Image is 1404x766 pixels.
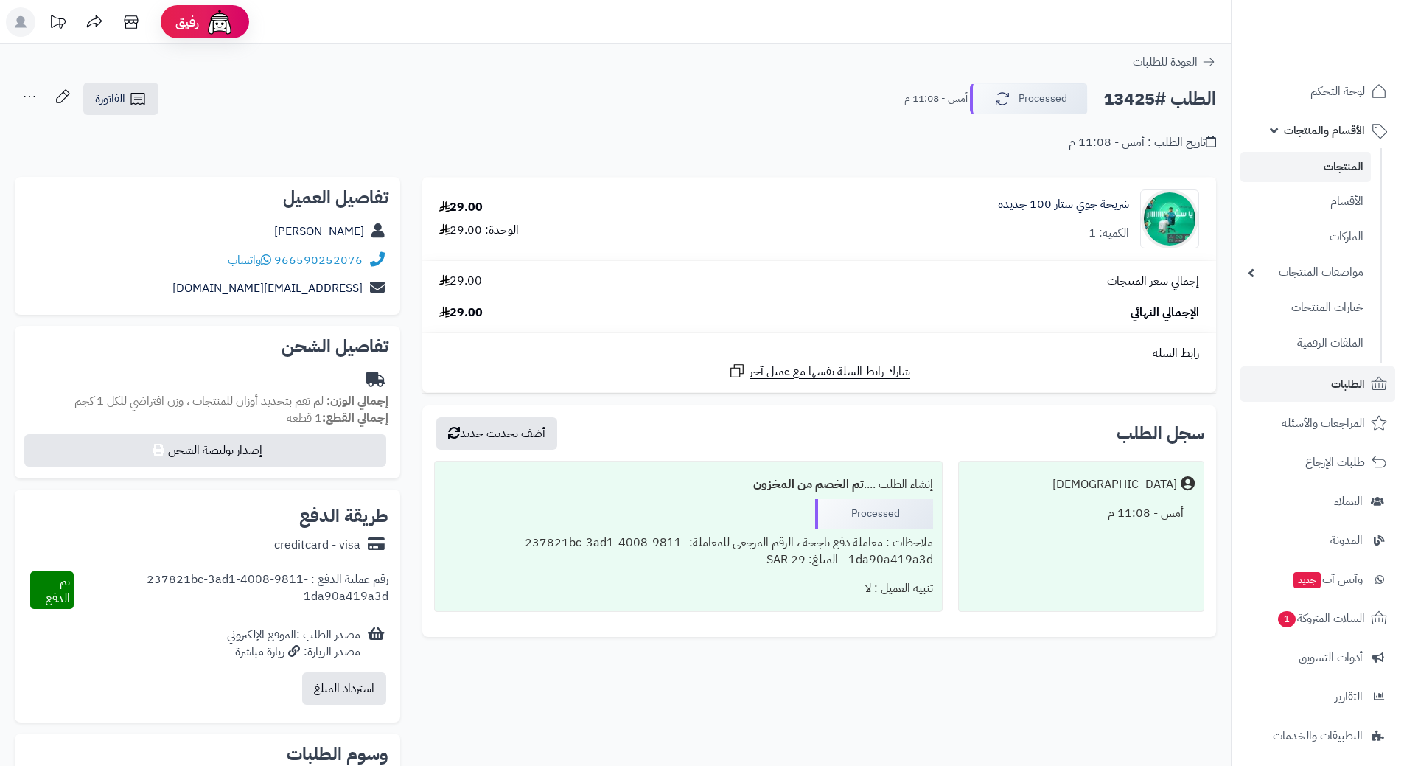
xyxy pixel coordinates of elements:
[968,499,1195,528] div: أمس - 11:08 م
[1310,81,1365,102] span: لوحة التحكم
[175,13,199,31] span: رفيق
[74,571,388,610] div: رقم عملية الدفع : 237821bc-3ad1-4008-9811-1da90a419a3d
[1240,718,1395,753] a: التطبيقات والخدمات
[1240,523,1395,558] a: المدونة
[228,251,271,269] a: واتساب
[1240,484,1395,519] a: العملاء
[299,507,388,525] h2: طريقة الدفع
[274,537,360,554] div: creditcard - visa
[1103,84,1216,114] h2: الطلب #13425
[439,199,483,216] div: 29.00
[1278,610,1296,627] span: 1
[439,304,483,321] span: 29.00
[1299,647,1363,668] span: أدوات التسويق
[95,90,125,108] span: الفاتورة
[83,83,158,115] a: الفاتورة
[326,392,388,410] strong: إجمالي الوزن:
[1131,304,1199,321] span: الإجمالي النهائي
[444,470,932,499] div: إنشاء الطلب ....
[274,251,363,269] a: 966590252076
[970,83,1088,114] button: Processed
[227,644,360,661] div: مصدر الزيارة: زيارة مباشرة
[227,627,360,661] div: مصدر الطلب :الموقع الإلكتروني
[1141,189,1198,248] img: 1747655865-photo_5861952605067003148_x-90x90.jpg
[1133,53,1198,71] span: العودة للطلبات
[1240,186,1371,217] a: الأقسام
[1117,425,1204,442] h3: سجل الطلب
[998,196,1129,213] a: شريحة جوي ستار 100 جديدة
[1240,562,1395,597] a: وآتس آبجديد
[1240,445,1395,480] a: طلبات الإرجاع
[1089,225,1129,242] div: الكمية: 1
[27,189,388,206] h2: تفاصيل العميل
[1334,491,1363,512] span: العملاء
[1284,120,1365,141] span: الأقسام والمنتجات
[439,222,519,239] div: الوحدة: 29.00
[1240,405,1395,441] a: المراجعات والأسئلة
[1240,640,1395,675] a: أدوات التسويق
[428,345,1210,362] div: رابط السلة
[46,573,70,607] span: تم الدفع
[904,91,968,106] small: أمس - 11:08 م
[27,338,388,355] h2: تفاصيل الشحن
[753,476,864,493] b: تم الخصم من المخزون
[444,574,932,603] div: تنبيه العميل : لا
[1335,686,1363,707] span: التقارير
[74,392,324,410] span: لم تقم بتحديد أوزان للمنتجات ، وزن افتراضي للكل 1 كجم
[1330,530,1363,551] span: المدونة
[1331,374,1365,394] span: الطلبات
[172,279,363,297] a: [EMAIL_ADDRESS][DOMAIN_NAME]
[27,745,388,763] h2: وسوم الطلبات
[1305,452,1365,473] span: طلبات الإرجاع
[274,223,364,240] a: [PERSON_NAME]
[302,672,386,705] button: استرداد المبلغ
[1240,221,1371,253] a: الماركات
[1133,53,1216,71] a: العودة للطلبات
[1240,257,1371,288] a: مواصفات المنتجات
[1240,292,1371,324] a: خيارات المنتجات
[1052,476,1177,493] div: [DEMOGRAPHIC_DATA]
[444,529,932,574] div: ملاحظات : معاملة دفع ناجحة ، الرقم المرجعي للمعاملة: 237821bc-3ad1-4008-9811-1da90a419a3d - المبل...
[205,7,234,37] img: ai-face.png
[1273,725,1363,746] span: التطبيقات والخدمات
[815,499,933,529] div: Processed
[1240,366,1395,402] a: الطلبات
[750,363,910,380] span: شارك رابط السلة نفسها مع عميل آخر
[436,417,557,450] button: أضف تحديث جديد
[1240,327,1371,359] a: الملفات الرقمية
[1304,31,1390,62] img: logo-2.png
[287,409,388,427] small: 1 قطعة
[1107,273,1199,290] span: إجمالي سعر المنتجات
[1276,608,1365,629] span: السلات المتروكة
[439,273,482,290] span: 29.00
[1240,152,1371,182] a: المنتجات
[1292,569,1363,590] span: وآتس آب
[1240,74,1395,109] a: لوحة التحكم
[728,362,910,380] a: شارك رابط السلة نفسها مع عميل آخر
[322,409,388,427] strong: إجمالي القطع:
[1240,601,1395,636] a: السلات المتروكة1
[1282,413,1365,434] span: المراجعات والأسئلة
[1240,679,1395,714] a: التقارير
[39,7,76,41] a: تحديثات المنصة
[24,434,386,467] button: إصدار بوليصة الشحن
[1069,134,1216,151] div: تاريخ الطلب : أمس - 11:08 م
[1293,572,1321,588] span: جديد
